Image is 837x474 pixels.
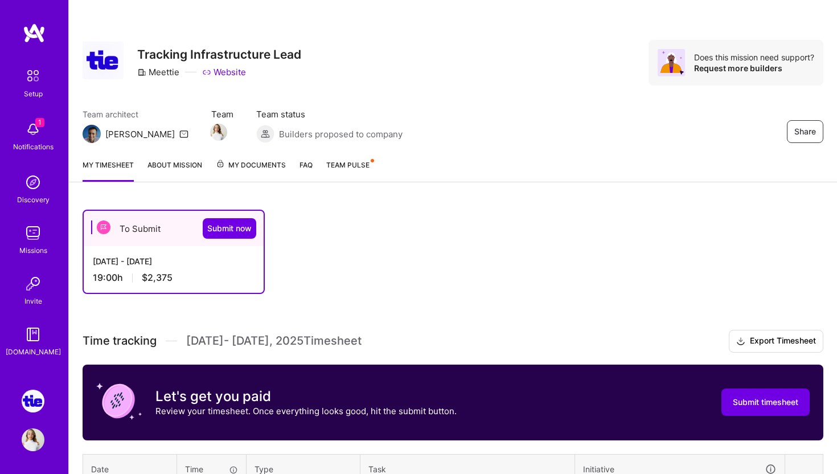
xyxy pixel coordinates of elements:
i: icon Download [736,336,745,348]
div: Setup [24,88,43,100]
span: 1 [35,118,44,127]
i: icon Mail [179,129,188,138]
span: Submit timesheet [733,397,798,408]
div: Does this mission need support? [694,52,814,63]
div: [DOMAIN_NAME] [6,346,61,358]
a: My Documents [216,159,286,182]
img: Team Architect [83,125,101,143]
img: coin [96,378,142,424]
img: Avatar [658,49,685,76]
span: Team architect [83,108,188,120]
div: Discovery [17,194,50,206]
a: Meettie: Tracking Infrastructure Lead [19,390,47,412]
div: Request more builders [694,63,814,73]
span: Share [794,126,816,137]
button: Share [787,120,823,143]
span: Team [211,108,233,120]
div: To Submit [84,211,264,246]
div: Meettie [137,66,179,78]
span: My Documents [216,159,286,171]
div: Notifications [13,141,54,153]
img: discovery [22,171,44,194]
span: Submit now [207,223,252,234]
span: Team Pulse [326,161,370,169]
img: Team Member Avatar [210,124,227,141]
img: Company Logo [83,42,124,79]
span: Team status [256,108,403,120]
p: Review your timesheet. Once everything looks good, hit the submit button. [155,405,457,417]
h3: Tracking Infrastructure Lead [137,47,301,62]
button: Submit timesheet [721,389,810,416]
div: 19:00 h [93,272,255,284]
a: Team Member Avatar [211,122,226,142]
img: Meettie: Tracking Infrastructure Lead [22,390,44,412]
div: Missions [19,244,47,256]
a: Team Pulse [326,159,373,182]
a: My timesheet [83,159,134,182]
span: [DATE] - [DATE] , 2025 Timesheet [186,334,362,348]
img: Invite [22,272,44,295]
div: Invite [24,295,42,307]
img: logo [23,23,46,43]
img: teamwork [22,222,44,244]
img: setup [21,64,45,88]
img: Builders proposed to company [256,125,274,143]
button: Submit now [203,218,256,239]
a: About Mission [147,159,202,182]
button: Export Timesheet [729,330,823,353]
img: To Submit [97,220,110,234]
h3: Let's get you paid [155,388,457,405]
img: User Avatar [22,428,44,451]
i: icon CompanyGray [137,68,146,77]
span: Builders proposed to company [279,128,403,140]
img: bell [22,118,44,141]
div: [DATE] - [DATE] [93,255,255,267]
span: $2,375 [142,272,173,284]
div: [PERSON_NAME] [105,128,175,140]
a: Website [202,66,246,78]
a: FAQ [299,159,313,182]
img: guide book [22,323,44,346]
span: Time tracking [83,334,157,348]
a: User Avatar [19,428,47,451]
